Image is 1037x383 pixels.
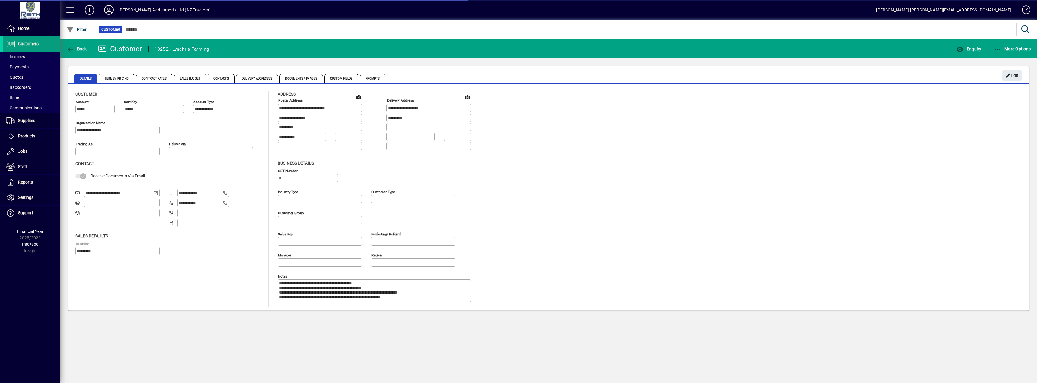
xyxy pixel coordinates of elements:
span: Invoices [6,54,25,59]
button: Edit [1002,70,1022,81]
span: Quotes [6,75,23,80]
a: Staff [3,159,60,174]
div: 10252 - Lynchris Farming [155,44,210,54]
mat-label: Customer type [371,190,395,194]
a: Home [3,21,60,36]
div: [PERSON_NAME] [PERSON_NAME][EMAIL_ADDRESS][DOMAIN_NAME] [876,5,1011,15]
a: Backorders [3,82,60,93]
span: Staff [18,164,27,169]
a: Payments [3,62,60,72]
span: Documents / Images [279,74,323,83]
span: Sales Budget [174,74,206,83]
span: Settings [18,195,33,200]
span: Business details [278,161,314,165]
span: Terms / Pricing [99,74,135,83]
a: View on map [354,92,364,102]
span: Sales defaults [75,234,108,238]
mat-label: Account [76,100,89,104]
mat-label: Industry type [278,190,298,194]
span: Customer [101,27,120,33]
mat-label: Location [76,241,89,246]
span: Customers [18,41,39,46]
span: Communications [6,105,42,110]
a: Reports [3,175,60,190]
mat-label: Sales rep [278,232,293,236]
button: More Options [993,43,1032,54]
button: Profile [99,5,118,15]
span: More Options [994,46,1031,51]
a: View on map [463,92,472,102]
mat-label: Customer group [278,211,304,215]
span: Filter [67,27,87,32]
button: Filter [65,24,88,35]
span: Enquiry [956,46,981,51]
span: Suppliers [18,118,35,123]
span: Contact [75,161,94,166]
div: [PERSON_NAME] Agri-Imports Ltd (NZ Tractors) [118,5,211,15]
span: Contract Rates [136,74,172,83]
a: Jobs [3,144,60,159]
span: Backorders [6,85,31,90]
span: Reports [18,180,33,184]
mat-label: Region [371,253,382,257]
mat-label: Notes [278,274,287,278]
mat-label: Deliver via [169,142,186,146]
mat-label: Manager [278,253,291,257]
span: Products [18,133,35,138]
span: Edit [1006,71,1019,80]
span: Delivery Addresses [236,74,278,83]
mat-label: Trading as [76,142,93,146]
span: Home [18,26,29,31]
a: Quotes [3,72,60,82]
app-page-header-button: Back [60,43,93,54]
span: Details [74,74,97,83]
span: Support [18,210,33,215]
a: Invoices [3,52,60,62]
span: Prompts [360,74,386,83]
span: Contacts [208,74,235,83]
span: Custom Fields [324,74,358,83]
button: Enquiry [955,43,983,54]
a: Settings [3,190,60,205]
a: Support [3,206,60,221]
mat-label: GST Number [278,168,298,173]
span: Items [6,95,20,100]
span: Receive Documents Via Email [90,174,145,178]
mat-label: Organisation name [76,121,105,125]
span: Financial Year [17,229,43,234]
a: Products [3,129,60,144]
span: Package [22,242,38,246]
span: Customer [75,92,97,96]
mat-label: Marketing/ Referral [371,232,401,236]
a: Items [3,93,60,103]
a: Suppliers [3,113,60,128]
span: Jobs [18,149,27,154]
a: Communications [3,103,60,113]
button: Back [65,43,88,54]
mat-label: Sort key [124,100,137,104]
span: Payments [6,64,29,69]
button: Add [80,5,99,15]
span: Back [67,46,87,51]
div: Customer [98,44,142,54]
mat-label: Account Type [193,100,214,104]
a: Knowledge Base [1017,1,1029,21]
span: Address [278,92,296,96]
